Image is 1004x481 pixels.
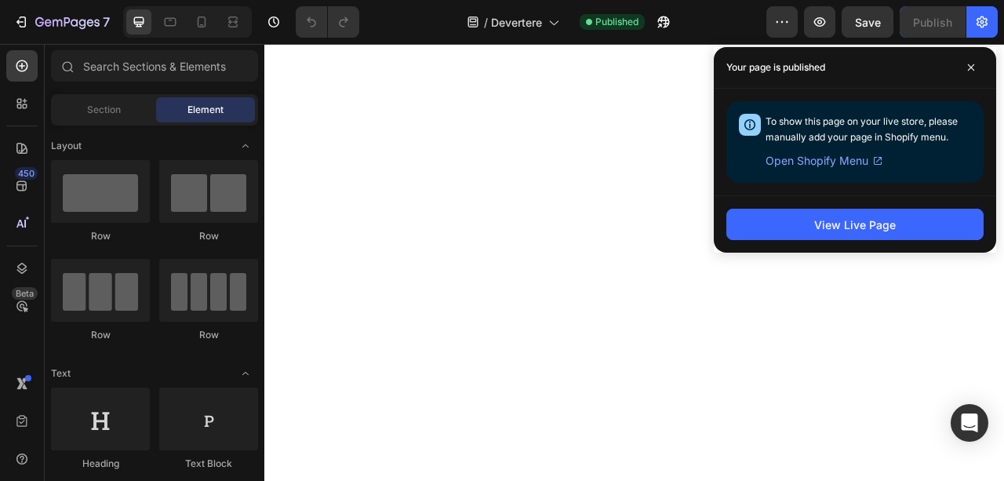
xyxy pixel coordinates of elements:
button: Save [842,6,893,38]
input: Search Sections & Elements [51,50,258,82]
span: Text [51,366,71,381]
p: 7 [103,13,110,31]
div: Row [51,229,150,243]
div: Publish [913,14,952,31]
button: Publish [900,6,966,38]
span: / [484,14,488,31]
div: Heading [51,457,150,471]
span: Toggle open [233,133,258,159]
p: Your page is published [726,60,825,75]
div: Row [159,328,258,342]
div: Open Intercom Messenger [951,404,988,442]
div: Row [159,229,258,243]
div: View Live Page [814,217,896,233]
div: Text Block [159,457,258,471]
span: To show this page on your live store, please manually add your page in Shopify menu. [766,115,958,143]
iframe: Design area [264,44,1004,481]
div: Beta [12,287,38,300]
button: View Live Page [726,209,984,240]
span: Save [855,16,881,29]
span: Element [187,103,224,117]
button: 7 [6,6,117,38]
div: Undo/Redo [296,6,359,38]
span: Section [87,103,121,117]
div: Row [51,328,150,342]
span: Devertere [491,14,542,31]
span: Published [595,15,638,29]
div: 450 [15,167,38,180]
span: Toggle open [233,361,258,386]
span: Layout [51,139,82,153]
span: Open Shopify Menu [766,151,868,170]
